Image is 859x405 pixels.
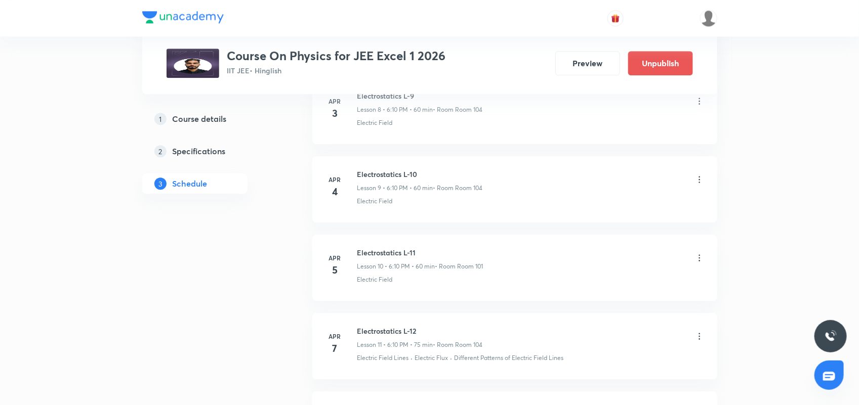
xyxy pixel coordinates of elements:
[357,340,433,349] p: Lesson 11 • 6:10 PM • 75 min
[357,262,435,271] p: Lesson 10 • 6:10 PM • 60 min
[142,11,224,23] img: Company Logo
[357,184,433,193] p: Lesson 9 • 6:10 PM • 60 min
[325,262,345,278] h4: 5
[325,341,345,356] h4: 7
[411,353,413,363] div: ·
[607,10,624,26] button: avatar
[325,106,345,121] h4: 3
[357,247,483,258] h6: Electrostatics L-11
[167,49,219,78] img: 645d1cb24ce54c3fa77df2ac57e60657.png
[611,14,620,23] img: avatar
[173,177,208,190] h5: Schedule
[357,91,483,101] h6: Electrostatics L-9
[357,169,483,179] h6: Electrostatics L-10
[628,51,693,75] button: Unpublish
[142,109,280,129] a: 1Course details
[325,175,345,184] h6: Apr
[555,51,620,75] button: Preview
[433,105,483,114] p: • Room Room 104
[173,145,226,157] h5: Specifications
[357,275,393,284] p: Electric Field
[154,113,167,125] p: 1
[173,113,227,125] h5: Course details
[325,97,345,106] h6: Apr
[227,65,446,76] p: IIT JEE • Hinglish
[357,105,433,114] p: Lesson 8 • 6:10 PM • 60 min
[433,184,483,193] p: • Room Room 104
[825,330,837,342] img: ttu
[357,118,393,127] p: Electric Field
[433,340,483,349] p: • Room Room 104
[435,262,483,271] p: • Room Room 101
[325,253,345,262] h6: Apr
[154,177,167,190] p: 3
[142,11,224,26] a: Company Logo
[325,332,345,341] h6: Apr
[700,10,717,27] img: Bhuwan Singh
[154,145,167,157] p: 2
[227,49,446,63] h3: Course On Physics for JEE Excel 1 2026
[357,197,393,206] p: Electric Field
[357,353,409,363] p: Electric Field Lines
[415,353,448,363] p: Electric Flux
[357,326,483,336] h6: Electrostatics L-12
[325,184,345,199] h4: 4
[142,141,280,161] a: 2Specifications
[451,353,453,363] div: ·
[455,353,564,363] p: Different Patterns of Electric Field Lines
